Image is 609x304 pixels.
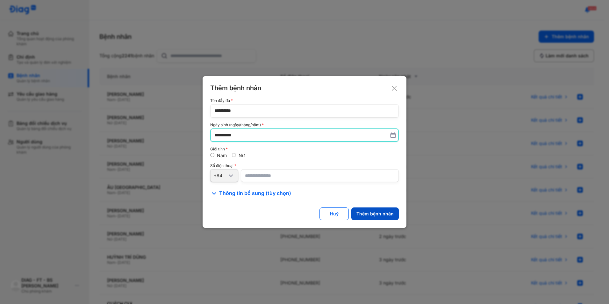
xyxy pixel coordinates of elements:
[210,84,399,92] div: Thêm bệnh nhân
[210,123,399,127] div: Ngày sinh (ngày/tháng/năm)
[239,153,245,158] label: Nữ
[356,211,394,217] div: Thêm bệnh nhân
[319,207,349,220] button: Huỷ
[210,98,399,103] div: Tên đầy đủ
[351,207,399,220] button: Thêm bệnh nhân
[210,147,399,151] div: Giới tính
[210,163,399,168] div: Số điện thoại
[214,173,227,178] div: +84
[217,153,227,158] label: Nam
[219,190,291,197] span: Thông tin bổ sung (tùy chọn)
